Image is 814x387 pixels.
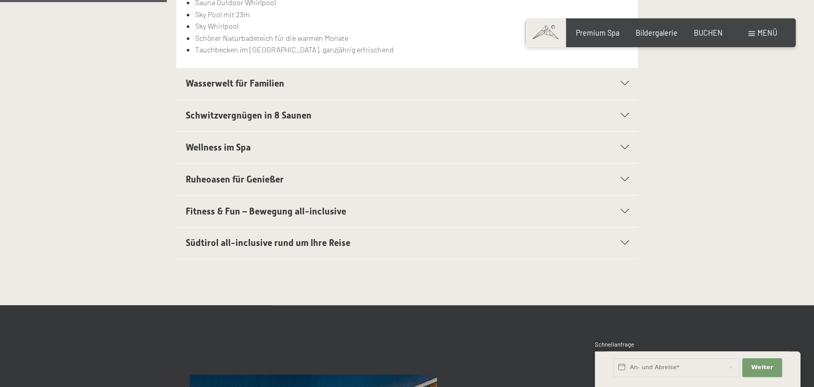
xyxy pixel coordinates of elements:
li: Sky Pool mit 23m [195,9,629,21]
a: Bildergalerie [636,28,678,37]
span: Wasserwelt für Familien [186,78,284,89]
span: Ruheoasen für Genießer [186,174,284,185]
a: Premium Spa [576,28,619,37]
span: Schnellanfrage [595,341,634,348]
a: BUCHEN [694,28,723,37]
span: Wellness im Spa [186,142,251,153]
button: Weiter [742,358,782,377]
span: Schwitzvergnügen in 8 Saunen [186,110,312,121]
span: Südtirol all-inclusive rund um Ihre Reise [186,238,350,248]
span: Weiter [751,363,773,372]
li: Tauchbecken im [GEOGRAPHIC_DATA], ganzjährig erfrischend [195,44,629,56]
li: Schöner Naturbadeteich für die warmen Monate [195,33,629,45]
li: Sky Whirlpool [195,20,629,33]
span: Fitness & Fun – Bewegung all-inclusive [186,206,346,217]
span: Menü [757,28,777,37]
